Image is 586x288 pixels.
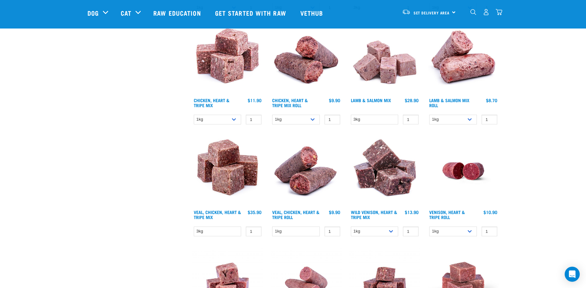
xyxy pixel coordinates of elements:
div: $8.70 [486,98,497,103]
img: home-icon-1@2x.png [470,9,476,15]
input: 1 [482,227,497,236]
input: 1 [482,115,497,124]
div: $13.90 [405,210,419,215]
a: Cat [121,8,131,18]
img: van-moving.png [402,9,410,15]
a: Vethub [294,0,331,25]
a: Dog [87,8,99,18]
img: user.png [483,9,489,15]
img: 1171 Venison Heart Tripe Mix 01 [349,136,420,207]
img: 1263 Chicken Organ Roll 02 [271,136,342,207]
a: Chicken, Heart & Tripe Mix Roll [272,99,308,106]
span: Set Delivery Area [414,12,450,14]
img: Veal Chicken Heart Tripe Mix 01 [192,136,263,207]
div: Open Intercom Messenger [565,267,580,282]
a: Veal, Chicken, Heart & Tripe Roll [272,211,319,218]
a: Wild Venison, Heart & Tripe Mix [351,211,397,218]
a: Chicken, Heart & Tripe Mix [194,99,230,106]
a: Get started with Raw [209,0,294,25]
img: 1062 Chicken Heart Tripe Mix 01 [192,24,263,95]
img: Chicken Heart Tripe Roll 01 [271,24,342,95]
div: $11.90 [248,98,261,103]
input: 1 [403,115,419,124]
div: $10.90 [483,210,497,215]
div: $28.90 [405,98,419,103]
a: Venison, Heart & Tripe Roll [429,211,465,218]
a: Raw Education [147,0,209,25]
img: 1029 Lamb Salmon Mix 01 [349,24,420,95]
input: 1 [325,227,340,236]
div: $9.90 [329,210,340,215]
input: 1 [403,227,419,236]
input: 1 [325,115,340,124]
img: 1261 Lamb Salmon Roll 01 [428,24,499,95]
img: home-icon@2x.png [496,9,502,15]
div: $35.90 [248,210,261,215]
a: Lamb & Salmon Mix Roll [429,99,469,106]
a: Lamb & Salmon Mix [351,99,391,101]
div: $9.90 [329,98,340,103]
img: Raw Essentials Venison Heart & Tripe Hypoallergenic Raw Pet Food Bulk Roll Unwrapped [428,136,499,207]
a: Veal, Chicken, Heart & Tripe Mix [194,211,241,218]
input: 1 [246,227,261,236]
input: 1 [246,115,261,124]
